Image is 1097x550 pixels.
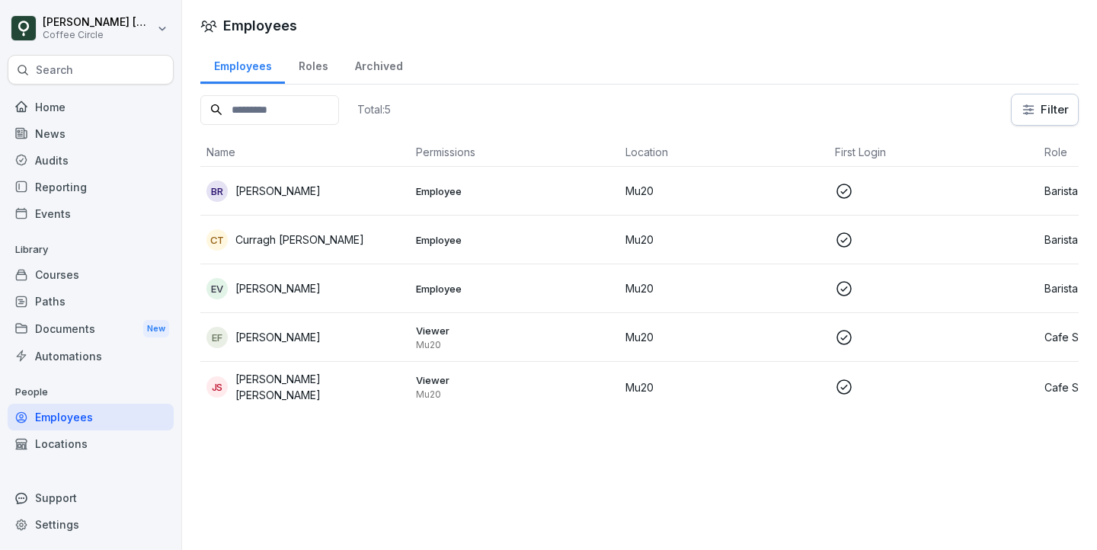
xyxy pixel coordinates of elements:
th: Name [200,138,410,167]
a: News [8,120,174,147]
p: Mu20 [416,389,613,401]
p: Mu20 [625,232,823,248]
a: Automations [8,343,174,369]
p: Employee [416,233,613,247]
p: Employee [416,184,613,198]
th: Permissions [410,138,619,167]
p: [PERSON_NAME] [235,329,321,345]
a: Archived [341,45,416,84]
div: JS [206,376,228,398]
p: Coffee Circle [43,30,154,40]
p: [PERSON_NAME] [PERSON_NAME] [235,371,404,403]
p: Employee [416,282,613,296]
div: Support [8,484,174,511]
th: First Login [829,138,1038,167]
h1: Employees [223,15,297,36]
p: People [8,380,174,405]
p: Mu20 [625,329,823,345]
a: Paths [8,288,174,315]
p: Viewer [416,324,613,337]
a: Events [8,200,174,227]
p: Viewer [416,373,613,387]
p: Mu20 [625,183,823,199]
button: Filter [1012,94,1078,125]
a: Roles [285,45,341,84]
a: Reporting [8,174,174,200]
p: Mu20 [625,379,823,395]
p: [PERSON_NAME] [235,183,321,199]
a: DocumentsNew [8,315,174,343]
div: BR [206,181,228,202]
p: Search [36,62,73,78]
div: Documents [8,315,174,343]
div: CT [206,229,228,251]
div: New [143,320,169,337]
p: [PERSON_NAME] [GEOGRAPHIC_DATA] [43,16,154,29]
p: Total: 5 [357,102,391,117]
p: Curragh [PERSON_NAME] [235,232,364,248]
a: Audits [8,147,174,174]
p: [PERSON_NAME] [235,280,321,296]
p: Mu20 [416,339,613,351]
a: Employees [200,45,285,84]
div: EF [206,327,228,348]
a: Settings [8,511,174,538]
a: Locations [8,430,174,457]
th: Location [619,138,829,167]
a: Employees [8,404,174,430]
a: Home [8,94,174,120]
div: Filter [1021,102,1069,117]
div: EV [206,278,228,299]
p: Library [8,238,174,262]
a: Courses [8,261,174,288]
p: Mu20 [625,280,823,296]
